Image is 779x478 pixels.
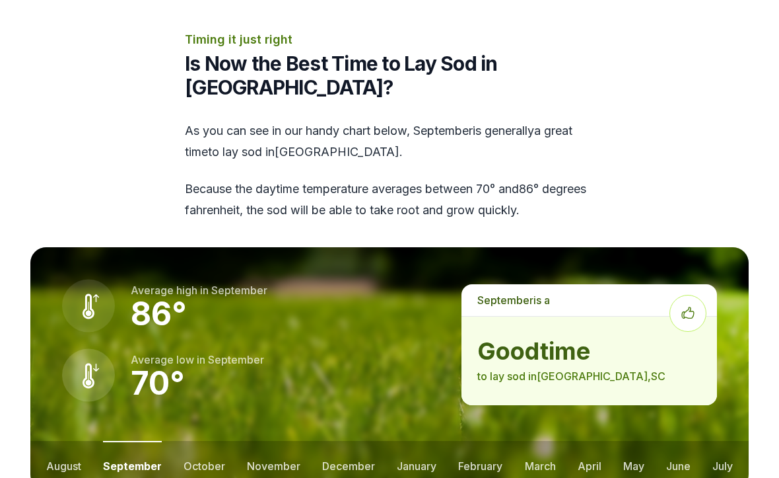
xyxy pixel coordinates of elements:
[413,124,473,138] span: september
[131,352,264,368] p: Average low in
[208,353,264,366] span: september
[131,282,267,298] p: Average high in
[131,294,187,333] strong: 86 °
[477,368,701,384] p: to lay sod in [GEOGRAPHIC_DATA] , SC
[461,284,717,316] p: is a
[477,338,701,364] strong: good time
[185,30,594,49] p: Timing it just right
[211,284,267,297] span: september
[185,179,594,221] p: Because the daytime temperature averages between 70 ° and 86 ° degrees fahrenheit, the sod will b...
[185,52,594,99] h2: Is Now the Best Time to Lay Sod in [GEOGRAPHIC_DATA]?
[131,364,185,403] strong: 70 °
[477,294,533,307] span: september
[185,120,594,221] div: As you can see in our handy chart below, is generally a great time to lay sod in [GEOGRAPHIC_DATA] .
